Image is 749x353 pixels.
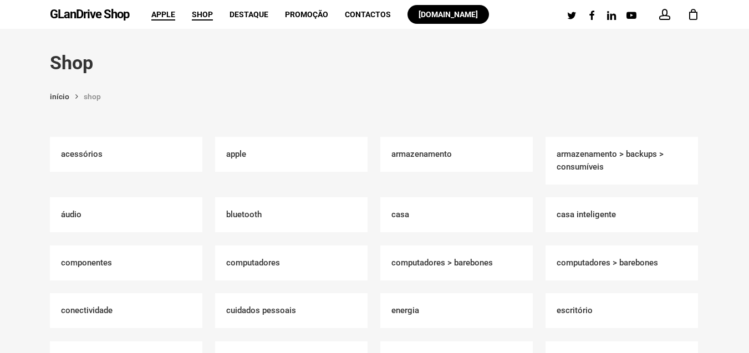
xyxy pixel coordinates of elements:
a: Destaque [230,11,268,18]
a: Promoção [285,11,328,18]
a: Visit product category Apple [215,137,368,172]
h2: Componentes [50,245,202,280]
a: Visit product category Casa [380,197,533,232]
a: Cart [687,8,699,21]
a: Apple [151,11,175,18]
a: Contactos [345,11,391,18]
a: Visit product category Acessórios [50,137,202,172]
h2: Computadores [215,245,368,280]
a: Visit product category Energia [380,293,533,328]
span: Contactos [345,10,391,19]
span: Shop [84,92,101,101]
span: [DOMAIN_NAME] [419,10,478,19]
a: Visit product category Áudio [50,197,202,232]
h2: Escritório [546,293,698,328]
a: Visit product category Armazenamento > Backups > Consumíveis [546,137,698,185]
h2: Acessórios [50,137,202,172]
h2: Computadores > Barebones [546,245,698,280]
span: Shop [192,10,213,19]
a: Visit product category Bluetooth [215,197,368,232]
h2: Casa [380,197,533,232]
h2: Cuidados Pessoais [215,293,368,328]
h2: Casa Inteligente [546,197,698,232]
a: Visit product category Escritório [546,293,698,328]
a: [DOMAIN_NAME] [407,11,489,18]
h2: Conectividade [50,293,202,328]
a: Visit product category Componentes [50,245,202,280]
a: Shop [192,11,213,18]
a: Visit product category Cuidados Pessoais [215,293,368,328]
a: Visit product category Computadores > Barebones [380,245,533,280]
h2: Apple [215,137,368,172]
a: Visit product category Computadores > Barebones [546,245,698,280]
h2: Energia [380,293,533,328]
h1: Shop [50,51,699,74]
span: Destaque [230,10,268,19]
a: GLanDrive Shop [50,8,129,21]
h2: Áudio [50,197,202,232]
h2: Armazenamento [380,137,533,172]
h2: Computadores > Barebones [380,245,533,280]
a: Visit product category Armazenamento [380,137,533,172]
a: Visit product category Casa Inteligente [546,197,698,232]
a: Visit product category Computadores [215,245,368,280]
span: Apple [151,10,175,19]
h2: Armazenamento > Backups > Consumíveis [546,137,698,185]
h2: Bluetooth [215,197,368,232]
a: Início [50,91,69,101]
a: Visit product category Conectividade [50,293,202,328]
span: Promoção [285,10,328,19]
